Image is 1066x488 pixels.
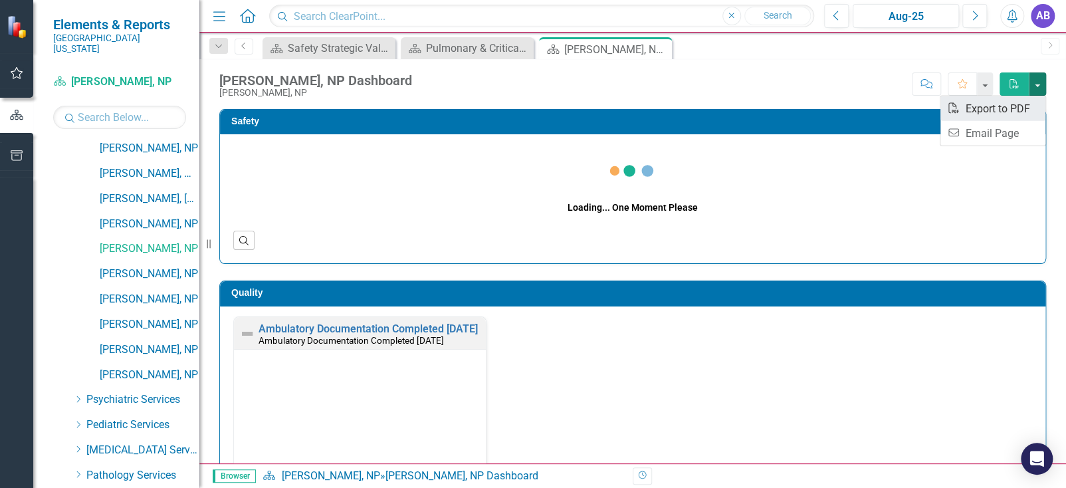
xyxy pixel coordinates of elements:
button: Search [744,7,811,25]
a: [PERSON_NAME], NP [100,267,199,282]
a: Pathology Services [86,468,199,483]
div: [PERSON_NAME], NP Dashboard [385,469,538,482]
div: Safety Strategic Value Dashboard [288,40,392,57]
a: Pulmonary & Critical Care Services Welcome Page [404,40,530,57]
span: Browser [213,469,256,483]
a: [PERSON_NAME], MD [100,166,199,182]
div: [PERSON_NAME], NP Dashboard [564,41,669,58]
a: [PERSON_NAME], [GEOGRAPHIC_DATA] [100,191,199,207]
a: Pediatric Services [86,418,199,433]
button: AB [1031,4,1055,28]
a: [PERSON_NAME], NP [53,74,186,90]
div: [PERSON_NAME], NP [219,88,412,98]
a: [PERSON_NAME], NP [100,368,199,383]
a: [PERSON_NAME], NP [100,292,199,307]
a: Psychiatric Services [86,392,199,408]
img: Not Defined [239,326,255,342]
a: [PERSON_NAME], NP [100,141,199,156]
a: Email Page [940,121,1045,146]
span: Search [763,10,792,21]
a: [PERSON_NAME], NP [281,469,379,482]
h3: Quality [231,288,1039,298]
span: Elements & Reports [53,17,186,33]
div: Aug-25 [857,9,954,25]
a: [MEDICAL_DATA] Services [86,443,199,458]
div: Loading... One Moment Please [568,201,698,214]
button: Aug-25 [853,4,959,28]
a: [PERSON_NAME], NP [100,217,199,232]
div: Open Intercom Messenger [1021,443,1053,475]
a: [PERSON_NAME], NP [100,342,199,358]
a: Ambulatory Documentation Completed [DATE] [259,322,478,335]
input: Search ClearPoint... [269,5,814,28]
div: » [263,469,623,484]
div: Pulmonary & Critical Care Services Welcome Page [426,40,530,57]
a: Safety Strategic Value Dashboard [266,40,392,57]
small: Ambulatory Documentation Completed [DATE] [259,335,444,346]
input: Search Below... [53,106,186,129]
small: [GEOGRAPHIC_DATA][US_STATE] [53,33,186,55]
a: [PERSON_NAME], NP [100,317,199,332]
img: ClearPoint Strategy [7,15,30,39]
h3: Safety [231,116,1039,126]
a: Export to PDF [940,96,1045,121]
div: [PERSON_NAME], NP Dashboard [219,73,412,88]
a: [PERSON_NAME], NP [100,241,199,257]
